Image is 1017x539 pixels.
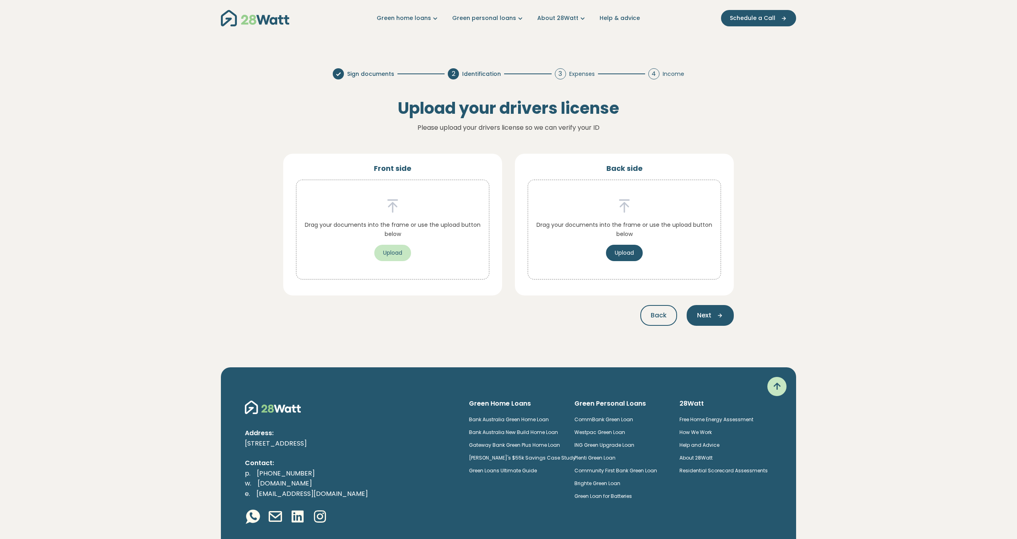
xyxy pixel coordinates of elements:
[648,68,659,79] div: 4
[245,489,250,498] span: e.
[250,489,374,498] a: [EMAIL_ADDRESS][DOMAIN_NAME]
[534,220,714,238] p: Drag your documents into the frame or use the upload button below
[679,454,713,461] a: About 28Watt
[651,311,667,320] span: Back
[251,479,318,488] a: [DOMAIN_NAME]
[221,8,796,28] nav: Main navigation
[537,14,587,22] a: About 28Watt
[245,458,456,468] p: Contact:
[245,438,456,449] p: [STREET_ADDRESS]
[245,428,456,438] p: Address:
[640,305,677,326] button: Back
[269,123,748,133] p: Please upload your drivers license so we can verify your ID
[469,416,549,423] a: Bank Australia Green Home Loan
[374,245,411,261] button: Upload
[221,10,289,26] img: 28Watt
[574,399,667,408] h6: Green Personal Loans
[290,509,306,526] a: Linkedin
[469,429,558,436] a: Bank Australia New Build Home Loan
[377,14,439,22] a: Green home loans
[347,70,394,78] span: Sign documents
[469,467,537,474] a: Green Loans Ultimate Guide
[687,305,734,326] button: Next
[452,14,524,22] a: Green personal loans
[569,70,595,78] span: Expenses
[606,245,643,261] button: Upload
[469,399,562,408] h6: Green Home Loans
[721,10,796,26] button: Schedule a Call
[303,220,483,238] p: Drag your documents into the frame or use the upload button below
[574,416,633,423] a: CommBank Green Loan
[245,399,301,415] img: 28Watt
[663,70,684,78] span: Income
[245,469,250,478] span: p.
[574,429,625,436] a: Westpac Green Loan
[267,509,283,526] a: Email
[730,14,775,22] span: Schedule a Call
[245,509,261,526] a: Whatsapp
[679,429,712,436] a: How We Work
[679,399,772,408] h6: 28Watt
[574,467,657,474] a: Community First Bank Green Loan
[312,509,328,526] a: Instagram
[574,442,634,448] a: ING Green Upgrade Loan
[697,311,711,320] span: Next
[679,442,719,448] a: Help and Advice
[462,70,501,78] span: Identification
[679,467,768,474] a: Residential Scorecard Assessments
[574,493,632,499] a: Green Loan for Batteries
[574,480,620,487] a: Brighte Green Loan
[250,469,321,478] a: [PHONE_NUMBER]
[524,163,724,173] h5: Back side
[245,479,251,488] span: w.
[469,454,576,461] a: [PERSON_NAME]'s $55k Savings Case Study
[574,454,616,461] a: Plenti Green Loan
[469,442,560,448] a: Gateway Bank Green Plus Home Loan
[600,14,640,22] a: Help & advice
[448,68,459,79] div: 2
[240,99,777,118] h1: Upload your drivers license
[555,68,566,79] div: 3
[679,416,753,423] a: Free Home Energy Assessment
[293,163,493,173] h5: Front side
